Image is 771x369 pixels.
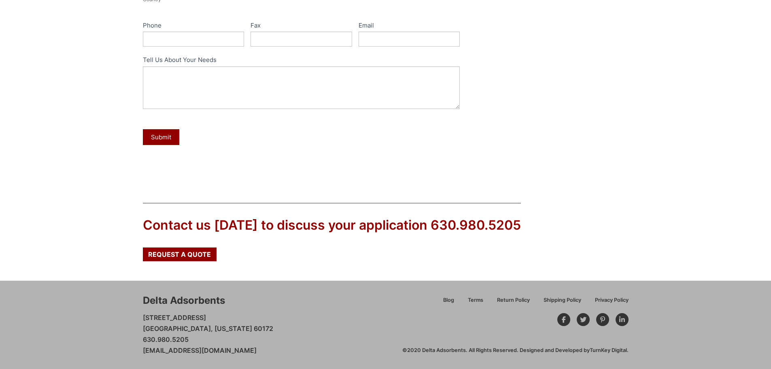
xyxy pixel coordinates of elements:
[143,55,460,66] label: Tell Us About Your Needs
[595,298,629,303] span: Privacy Policy
[143,294,225,307] div: Delta Adsorbents
[461,296,490,310] a: Terms
[588,296,629,310] a: Privacy Policy
[590,347,627,353] a: TurnKey Digital
[143,129,179,145] button: Submit
[468,298,483,303] span: Terms
[359,20,460,32] label: Email
[497,298,530,303] span: Return Policy
[143,216,521,235] div: Contact us [DATE] to discuss your application 630.980.5205
[143,247,217,261] a: Request a Quote
[544,298,581,303] span: Shipping Policy
[148,251,211,258] span: Request a Quote
[143,312,273,356] p: [STREET_ADDRESS] [GEOGRAPHIC_DATA], [US_STATE] 60172 630.980.5205
[443,298,454,303] span: Blog
[251,20,352,32] label: Fax
[402,347,629,354] div: ©2020 Delta Adsorbents. All Rights Reserved. Designed and Developed by .
[537,296,588,310] a: Shipping Policy
[436,296,461,310] a: Blog
[143,20,244,32] label: Phone
[490,296,537,310] a: Return Policy
[143,346,257,354] a: [EMAIL_ADDRESS][DOMAIN_NAME]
